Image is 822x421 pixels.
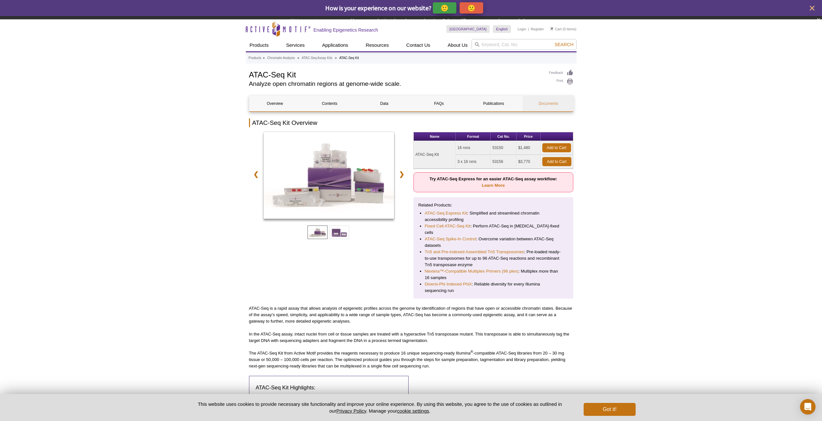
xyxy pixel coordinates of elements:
li: » [263,56,265,60]
a: About Us [444,39,472,51]
a: ❯ [395,167,409,182]
a: ATAC-Seq Kit [264,132,394,221]
input: Keyword, Cat. No. [472,39,577,50]
a: Tn5 and Pre-indexed Assembled Tn5 Transposomes [425,249,524,255]
a: Products [246,39,273,51]
a: Products [249,55,261,61]
p: 🙁 [467,4,475,12]
h2: Enabling Epigenetics Research [314,27,378,33]
a: Overview [249,96,301,111]
p: ATAC-Seq is a rapid assay that allows analysis of epigenetic profiles across the genome by identi... [249,305,573,325]
strong: Try ATAC-Seq Express for an easier ATAC-Seq assay workflow: [430,176,557,188]
td: $3,770 [516,155,540,169]
p: This website uses cookies to provide necessary site functionality and improve your online experie... [187,401,573,414]
li: » [335,56,337,60]
h1: ATAC-Seq Kit [249,69,543,79]
a: ATAC-Seq Assay Kits [302,55,332,61]
a: Login [517,27,526,31]
a: Contents [304,96,355,111]
div: Open Intercom Messenger [800,399,816,415]
a: ATAC-Seq Spike-In Control [425,236,476,242]
img: ATAC-Seq Kit [264,132,394,219]
button: × [817,16,820,24]
td: $1,480 [516,141,540,155]
td: 3 x 16 rxns [456,155,491,169]
a: Register [531,27,544,31]
button: Search [553,42,575,47]
h2: ATAC-Seq Kit Overview [249,118,573,127]
li: : Simplified and streamlined chromatin accessibility profiling [425,210,562,223]
h2: Analyze open chromatin regions at genome-wide scale. [249,81,543,87]
li: » [297,56,299,60]
li: (0 items) [550,25,577,33]
a: Diversi-Phi Indexed PhiX [425,281,472,287]
td: ATAC-Seq Kit [414,141,456,169]
a: Data [359,96,410,111]
th: Format [456,132,491,141]
li: : Multiplex more than 16 samples [425,268,562,281]
li: : Pre-loaded ready-to-use transposomes for up to 96 ATAC-Seq reactions and recombinant Tn5 transp... [425,249,562,268]
td: 53150 [491,141,516,155]
button: Got it! [584,403,635,416]
a: Add to Cart [542,157,571,166]
span: Search [555,42,573,47]
button: close [808,4,816,12]
a: Fixed Cell ATAC-Seq Kit [425,223,471,229]
li: : Reliable diversity for every Illumina sequencing run [425,281,562,294]
li: ATAC-Seq Kit [339,56,359,60]
a: FAQs [413,96,464,111]
button: cookie settings [397,408,429,414]
td: 16 rxns [456,141,491,155]
a: Cart [550,27,562,31]
a: English [493,25,511,33]
span: How is your experience on our website? [325,4,432,12]
a: Add to Cart [542,143,571,152]
a: Resources [362,39,393,51]
th: Name [414,132,456,141]
li: : Overcome variation between ATAC-Seq datasets [425,236,562,249]
p: Related Products: [418,202,568,208]
a: Learn More [482,183,505,188]
p: In the ATAC-Seq assay, intact nuclei from cell or tissue samples are treated with a hyperactive T... [249,331,573,344]
a: Documents [523,96,574,111]
a: Publications [468,96,519,111]
th: Cat No. [491,132,516,141]
a: Nextera™-Compatible Multiplex Primers (96 plex) [425,268,518,275]
a: ❮ [249,167,263,182]
a: Print [549,78,573,85]
sup: ® [471,350,473,354]
a: Privacy Policy [336,408,366,414]
h3: ATAC-Seq Kit Highlights: [256,384,402,392]
a: ATAC-Seq Express Kit [425,210,467,216]
li: : Perform ATAC-Seq in [MEDICAL_DATA]-fixed cells [425,223,562,236]
a: [GEOGRAPHIC_DATA] [446,25,490,33]
p: 🙂 [441,4,449,12]
a: Feedback [549,69,573,76]
td: 53156 [491,155,516,169]
img: Your Cart [550,27,553,30]
a: Chromatin Analysis [267,55,295,61]
a: Services [282,39,309,51]
a: Applications [318,39,352,51]
a: Contact Us [402,39,434,51]
th: Price [516,132,540,141]
p: The ATAC-Seq Kit from Active Motif provides the reagents necessary to produce 16 unique sequencin... [249,350,573,369]
li: | [528,25,529,33]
